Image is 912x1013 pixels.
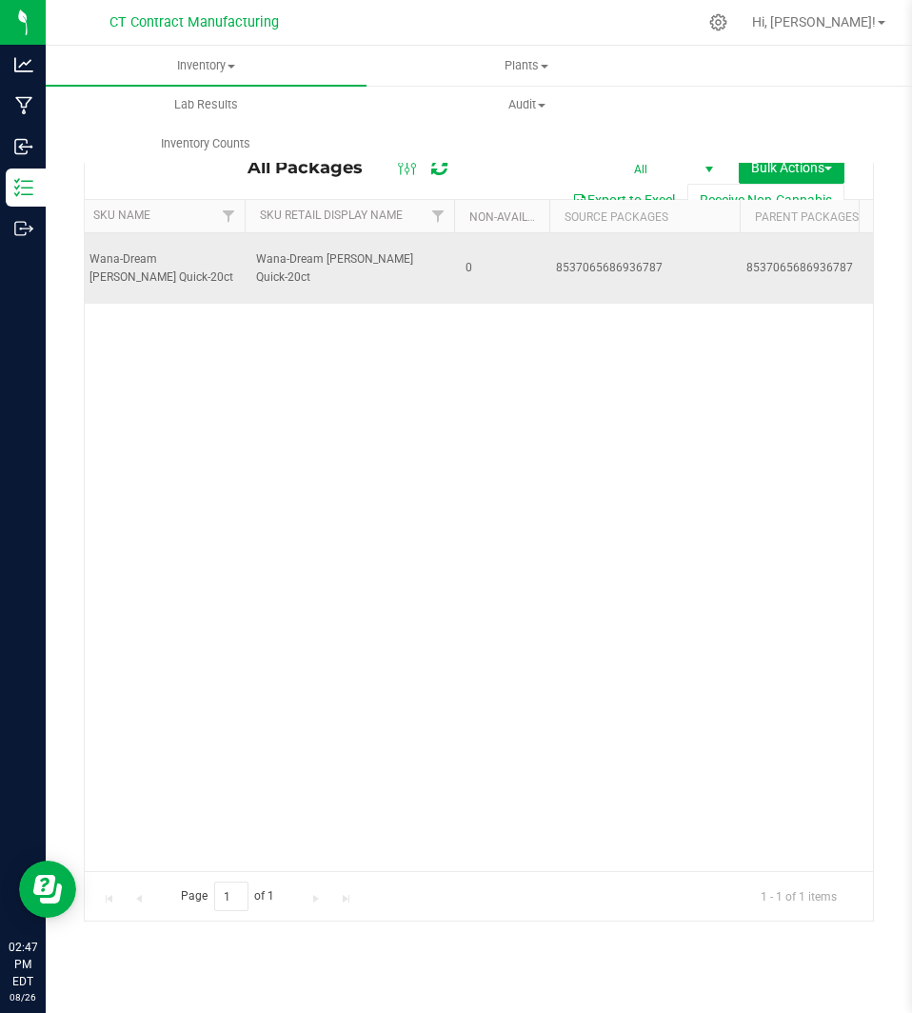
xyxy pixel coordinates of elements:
[14,219,33,238] inline-svg: Outbound
[89,250,233,287] span: Wana-Dream [PERSON_NAME] Quick-20ct
[248,157,382,178] span: All Packages
[46,85,367,125] a: Lab Results
[109,14,279,30] span: CT Contract Manufacturing
[423,200,454,232] a: Filter
[549,200,740,233] th: Source Packages
[9,939,37,990] p: 02:47 PM EDT
[367,46,687,86] a: Plants
[46,57,367,74] span: Inventory
[367,57,686,74] span: Plants
[745,882,852,910] span: 1 - 1 of 1 items
[135,135,276,152] span: Inventory Counts
[560,184,687,216] button: Export to Excel
[14,137,33,156] inline-svg: Inbound
[165,882,290,911] span: Page of 1
[466,259,538,277] span: 0
[256,250,443,287] span: Wana-Dream [PERSON_NAME] Quick-20ct
[46,124,367,164] a: Inventory Counts
[214,882,248,911] input: 1
[46,46,367,86] a: Inventory
[93,209,150,222] a: SKU Name
[751,160,832,175] span: Bulk Actions
[260,209,403,222] a: SKU Retail Display Name
[213,200,245,232] a: Filter
[739,151,844,184] button: Bulk Actions
[367,96,686,113] span: Audit
[752,14,876,30] span: Hi, [PERSON_NAME]!
[367,85,687,125] a: Audit
[149,96,264,113] span: Lab Results
[14,96,33,115] inline-svg: Manufacturing
[556,259,734,277] div: 8537065686936787
[687,184,844,216] button: Receive Non-Cannabis
[706,13,730,31] div: Manage settings
[14,178,33,197] inline-svg: Inventory
[14,55,33,74] inline-svg: Analytics
[9,990,37,1004] p: 08/26
[469,210,554,224] a: Non-Available
[19,861,76,918] iframe: Resource center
